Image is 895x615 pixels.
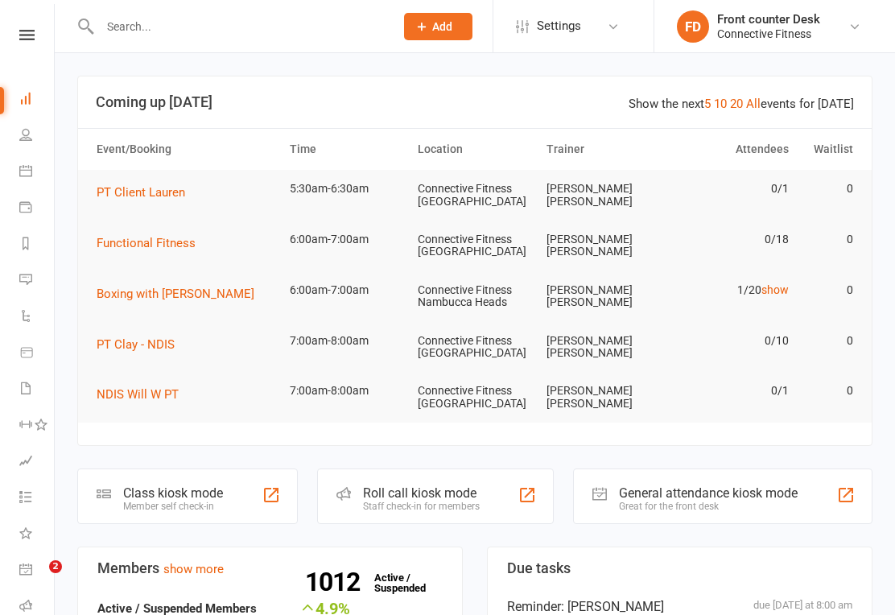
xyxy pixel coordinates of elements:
div: General attendance kiosk mode [619,485,798,501]
a: Payments [19,191,56,227]
a: Reports [19,227,56,263]
a: 20 [730,97,743,111]
span: 2 [49,560,62,573]
td: [PERSON_NAME] [PERSON_NAME] [539,271,668,322]
h3: Due tasks [507,560,852,576]
td: 6:00am-7:00am [283,221,411,258]
th: Time [283,129,411,170]
span: : [PERSON_NAME] [561,599,664,614]
span: Add [432,20,452,33]
a: Product Sales [19,336,56,372]
th: Location [410,129,539,170]
td: 1/20 [667,271,796,309]
a: show more [163,562,224,576]
span: Settings [537,8,581,44]
button: Functional Fitness [97,233,207,253]
td: 0 [796,322,860,360]
input: Search... [95,15,383,38]
div: Reminder [507,599,852,614]
div: Roll call kiosk mode [363,485,480,501]
td: 5:30am-6:30am [283,170,411,208]
th: Waitlist [796,129,860,170]
td: Connective Fitness [GEOGRAPHIC_DATA] [410,170,539,221]
th: Event/Booking [89,129,283,170]
th: Attendees [667,129,796,170]
button: NDIS Will W PT [97,385,190,404]
td: 0 [796,372,860,410]
button: PT Client Lauren [97,183,196,202]
a: Calendar [19,155,56,191]
a: General attendance kiosk mode [19,553,56,589]
td: 0/1 [667,372,796,410]
span: PT Client Lauren [97,185,185,200]
td: 0 [796,271,860,309]
button: PT Clay - NDIS [97,335,186,354]
h3: Coming up [DATE] [96,94,854,110]
a: show [761,283,789,296]
span: Functional Fitness [97,236,196,250]
a: All [746,97,761,111]
a: 1012Active / Suspended [366,560,437,605]
iframe: Intercom live chat [16,560,55,599]
div: Class kiosk mode [123,485,223,501]
td: 0/10 [667,322,796,360]
td: [PERSON_NAME] [PERSON_NAME] [539,372,668,423]
h3: Members [97,560,443,576]
td: Connective Fitness [GEOGRAPHIC_DATA] [410,221,539,271]
td: 6:00am-7:00am [283,271,411,309]
span: Boxing with [PERSON_NAME] [97,287,254,301]
span: NDIS Will W PT [97,387,179,402]
div: Show the next events for [DATE] [629,94,854,114]
a: People [19,118,56,155]
div: Great for the front desk [619,501,798,512]
td: [PERSON_NAME] [PERSON_NAME] [539,322,668,373]
div: Connective Fitness [717,27,820,41]
div: Staff check-in for members [363,501,480,512]
th: Trainer [539,129,668,170]
div: FD [677,10,709,43]
td: 0/18 [667,221,796,258]
a: 10 [714,97,727,111]
td: Connective Fitness Nambucca Heads [410,271,539,322]
button: Add [404,13,472,40]
div: Member self check-in [123,501,223,512]
td: 7:00am-8:00am [283,372,411,410]
td: [PERSON_NAME] [PERSON_NAME] [539,170,668,221]
a: What's New [19,517,56,553]
td: 0 [796,170,860,208]
button: Boxing with [PERSON_NAME] [97,284,266,303]
a: Assessments [19,444,56,481]
td: [PERSON_NAME] [PERSON_NAME] [539,221,668,271]
td: 0 [796,221,860,258]
div: Front counter Desk [717,12,820,27]
td: 0/1 [667,170,796,208]
td: Connective Fitness [GEOGRAPHIC_DATA] [410,322,539,373]
a: Dashboard [19,82,56,118]
span: PT Clay - NDIS [97,337,175,352]
td: 7:00am-8:00am [283,322,411,360]
a: 5 [704,97,711,111]
strong: 1012 [305,570,366,594]
td: Connective Fitness [GEOGRAPHIC_DATA] [410,372,539,423]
